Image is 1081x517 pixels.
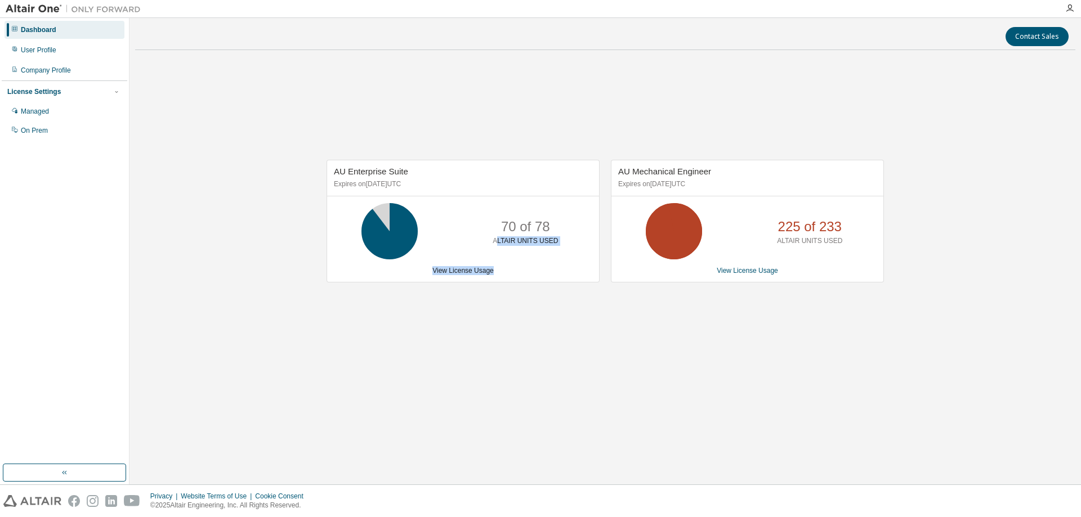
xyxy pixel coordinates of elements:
div: Managed [21,107,49,116]
span: AU Enterprise Suite [334,167,408,176]
div: User Profile [21,46,56,55]
div: Privacy [150,492,181,501]
img: facebook.svg [68,495,80,507]
p: 225 of 233 [778,217,842,236]
img: altair_logo.svg [3,495,61,507]
div: Cookie Consent [255,492,310,501]
img: instagram.svg [87,495,99,507]
img: linkedin.svg [105,495,117,507]
p: Expires on [DATE] UTC [618,179,874,189]
a: View License Usage [717,267,778,275]
img: Altair One [6,3,146,15]
p: ALTAIR UNITS USED [493,236,558,246]
p: Expires on [DATE] UTC [334,179,589,189]
div: On Prem [21,126,48,135]
p: ALTAIR UNITS USED [777,236,842,246]
div: License Settings [7,87,61,96]
p: © 2025 Altair Engineering, Inc. All Rights Reserved. [150,501,310,510]
div: Dashboard [21,25,56,34]
div: Website Terms of Use [181,492,255,501]
button: Contact Sales [1006,27,1069,46]
img: youtube.svg [124,495,140,507]
div: Company Profile [21,66,71,75]
a: View License Usage [432,267,494,275]
p: 70 of 78 [501,217,550,236]
span: AU Mechanical Engineer [618,167,711,176]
